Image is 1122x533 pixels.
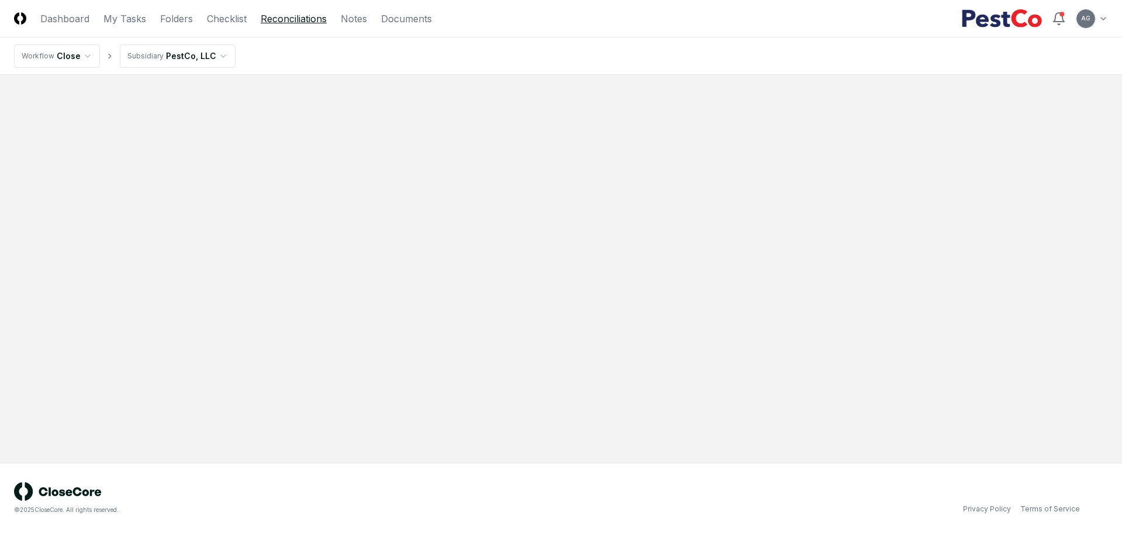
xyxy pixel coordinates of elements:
span: AG [1081,14,1090,23]
img: logo [14,482,102,501]
a: Documents [381,12,432,26]
a: Dashboard [40,12,89,26]
a: Checklist [207,12,247,26]
a: Notes [341,12,367,26]
nav: breadcrumb [14,44,236,68]
div: Subsidiary [127,51,164,61]
div: Workflow [22,51,54,61]
div: © 2025 CloseCore. All rights reserved. [14,506,561,514]
a: Privacy Policy [963,504,1011,514]
a: Terms of Service [1020,504,1080,514]
a: My Tasks [103,12,146,26]
a: Folders [160,12,193,26]
img: PestCo logo [961,9,1043,28]
img: Logo [14,12,26,25]
button: AG [1075,8,1096,29]
a: Reconciliations [261,12,327,26]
